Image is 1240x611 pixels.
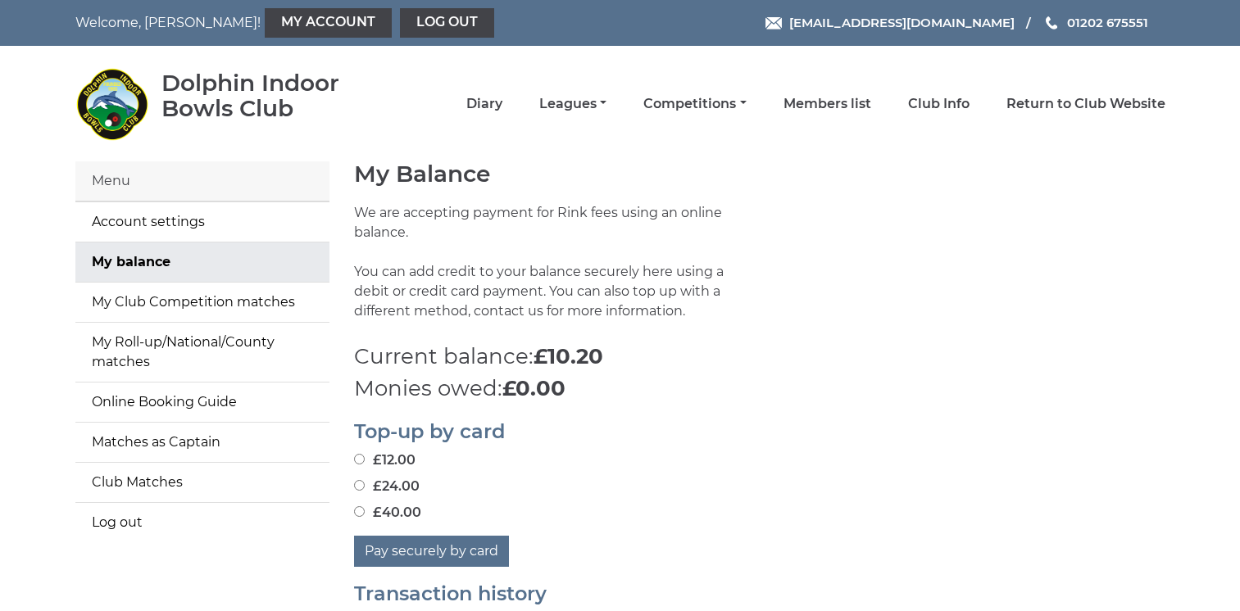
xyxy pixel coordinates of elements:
p: Current balance: [354,341,1165,373]
a: My balance [75,242,329,282]
a: Competitions [643,95,746,113]
h1: My Balance [354,161,1165,187]
a: Online Booking Guide [75,382,329,422]
strong: £10.20 [534,343,603,369]
strong: £0.00 [502,375,565,401]
a: Club Info [908,95,970,113]
label: £40.00 [354,503,421,523]
button: Pay securely by card [354,536,509,567]
input: £12.00 [354,454,365,464]
img: Email [765,17,782,29]
img: Dolphin Indoor Bowls Club [75,67,149,141]
nav: Welcome, [PERSON_NAME]! [75,8,516,38]
a: Account settings [75,202,329,242]
a: Return to Club Website [1006,95,1165,113]
p: We are accepting payment for Rink fees using an online balance. You can add credit to your balanc... [354,203,747,341]
label: £24.00 [354,477,420,496]
input: £24.00 [354,480,365,491]
a: Matches as Captain [75,423,329,462]
a: My Account [265,8,392,38]
div: Dolphin Indoor Bowls Club [161,70,387,121]
a: Log out [400,8,494,38]
div: Menu [75,161,329,201]
h2: Transaction history [354,583,1165,604]
p: Monies owed: [354,373,1165,405]
a: Club Matches [75,463,329,502]
a: Members list [784,95,871,113]
a: Diary [466,95,502,113]
a: Phone us 01202 675551 [1043,13,1148,32]
span: 01202 675551 [1067,15,1148,30]
a: Email [EMAIL_ADDRESS][DOMAIN_NAME] [765,13,1015,32]
img: Phone us [1046,16,1057,29]
h2: Top-up by card [354,421,1165,442]
a: My Club Competition matches [75,283,329,322]
input: £40.00 [354,506,365,517]
label: £12.00 [354,450,416,470]
a: My Roll-up/National/County matches [75,323,329,382]
a: Leagues [539,95,606,113]
span: [EMAIL_ADDRESS][DOMAIN_NAME] [789,15,1015,30]
a: Log out [75,503,329,542]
